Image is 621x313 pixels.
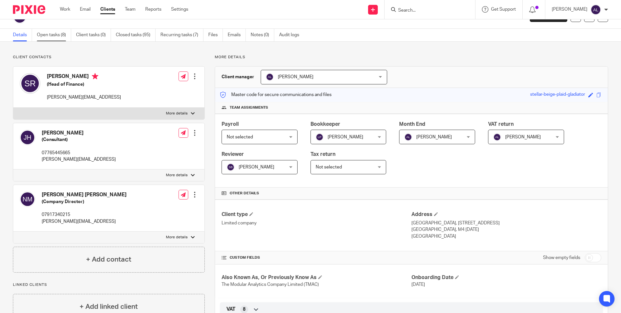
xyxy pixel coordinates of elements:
span: [PERSON_NAME] [416,135,452,139]
a: Files [208,29,223,41]
span: Month End [399,122,425,127]
a: Recurring tasks (7) [160,29,203,41]
h4: + Add contact [86,254,131,264]
h4: [PERSON_NAME] [42,130,116,136]
a: Email [80,6,91,13]
span: [PERSON_NAME] [239,165,274,169]
h4: [PERSON_NAME] [47,73,121,81]
i: Primary [92,73,98,80]
span: Other details [230,191,259,196]
h5: (Company Director) [42,199,126,205]
p: More details [166,173,188,178]
p: Master code for secure communications and files [220,92,332,98]
h3: Client manager [222,74,254,80]
p: [PERSON_NAME][EMAIL_ADDRESS] [42,156,116,163]
span: Team assignments [230,105,268,110]
span: Get Support [491,7,516,12]
span: The Modular Analytics Company Limited (TMAC) [222,282,319,287]
img: svg%3E [493,133,501,141]
a: Reports [145,6,161,13]
h5: (Consultant) [42,136,116,143]
p: [GEOGRAPHIC_DATA] [411,233,601,240]
p: More details [166,111,188,116]
span: VAT return [488,122,514,127]
a: Closed tasks (95) [116,29,156,41]
p: Limited company [222,220,411,226]
p: More details [166,235,188,240]
span: Reviewer [222,152,244,157]
a: Client tasks (0) [76,29,111,41]
h5: (Head of Finance) [47,81,121,88]
a: Settings [171,6,188,13]
span: Tax return [310,152,335,157]
a: Emails [228,29,246,41]
img: svg%3E [20,191,35,207]
input: Search [398,8,456,14]
h4: Also Known As, Or Previously Know As [222,274,411,281]
span: Bookkeeper [310,122,340,127]
a: Audit logs [279,29,304,41]
span: [PERSON_NAME] [278,75,313,79]
div: stellar-beige-plaid-gladiator [530,91,585,99]
img: svg%3E [20,130,35,145]
a: Open tasks (8) [37,29,71,41]
label: Show empty fields [543,254,580,261]
img: Pixie [13,5,45,14]
h4: [PERSON_NAME] [PERSON_NAME] [42,191,126,198]
span: Not selected [316,165,342,169]
p: 07765445665 [42,150,116,156]
img: svg%3E [591,5,601,15]
h4: + Add linked client [80,302,138,312]
p: Linked clients [13,282,205,287]
span: [DATE] [411,282,425,287]
span: 8 [243,306,245,313]
a: Details [13,29,32,41]
a: Work [60,6,70,13]
span: [PERSON_NAME] [505,135,541,139]
p: [PERSON_NAME][EMAIL_ADDRESS] [47,94,121,101]
img: svg%3E [266,73,274,81]
p: [GEOGRAPHIC_DATA], M4 [DATE] [411,226,601,233]
img: svg%3E [404,133,412,141]
p: Client contacts [13,55,205,60]
span: Not selected [227,135,253,139]
p: 07917340215 [42,211,126,218]
h4: Address [411,211,601,218]
a: Clients [100,6,115,13]
p: [PERSON_NAME][EMAIL_ADDRESS] [42,218,126,225]
h4: Onboarding Date [411,274,601,281]
p: [GEOGRAPHIC_DATA], [STREET_ADDRESS] [411,220,601,226]
span: Payroll [222,122,239,127]
a: Notes (0) [251,29,274,41]
h4: CUSTOM FIELDS [222,255,411,260]
p: [PERSON_NAME] [552,6,587,13]
span: [PERSON_NAME] [328,135,363,139]
p: More details [215,55,608,60]
h4: Client type [222,211,411,218]
img: svg%3E [20,73,40,94]
span: VAT [226,306,235,313]
img: svg%3E [227,163,234,171]
img: svg%3E [316,133,323,141]
a: Team [125,6,136,13]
